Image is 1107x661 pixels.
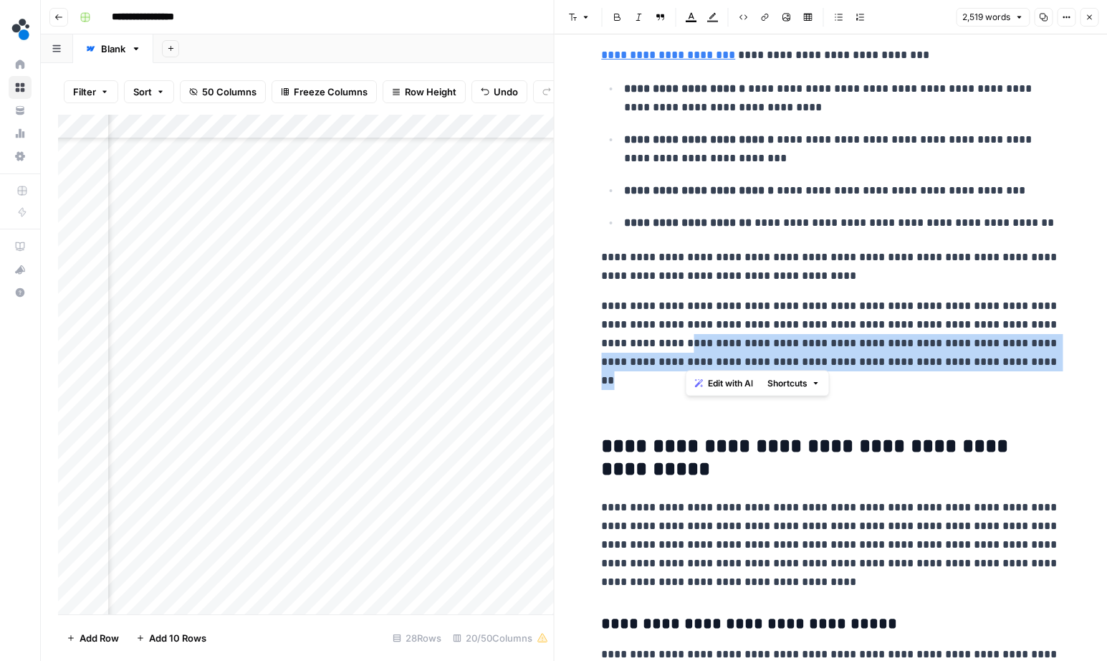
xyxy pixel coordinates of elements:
[962,11,1010,24] span: 2,519 words
[762,374,826,393] button: Shortcuts
[272,80,377,103] button: Freeze Columns
[64,80,118,103] button: Filter
[9,281,32,304] button: Help + Support
[9,53,32,76] a: Home
[133,85,152,99] span: Sort
[447,627,554,650] div: 20/50 Columns
[689,374,759,393] button: Edit with AI
[9,122,32,145] a: Usage
[124,80,174,103] button: Sort
[494,85,518,99] span: Undo
[471,80,527,103] button: Undo
[956,8,1030,27] button: 2,519 words
[73,34,153,63] a: Blank
[128,627,215,650] button: Add 10 Rows
[149,631,206,645] span: Add 10 Rows
[9,11,32,47] button: Workspace: spot.ai
[405,85,456,99] span: Row Height
[9,235,32,258] a: AirOps Academy
[383,80,466,103] button: Row Height
[9,145,32,168] a: Settings
[58,627,128,650] button: Add Row
[9,259,31,280] div: What's new?
[767,377,808,390] span: Shortcuts
[202,85,257,99] span: 50 Columns
[9,258,32,281] button: What's new?
[708,377,753,390] span: Edit with AI
[9,76,32,99] a: Browse
[101,42,125,56] div: Blank
[294,85,368,99] span: Freeze Columns
[9,99,32,122] a: Your Data
[80,631,119,645] span: Add Row
[9,16,34,42] img: spot.ai Logo
[387,627,447,650] div: 28 Rows
[180,80,266,103] button: 50 Columns
[73,85,96,99] span: Filter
